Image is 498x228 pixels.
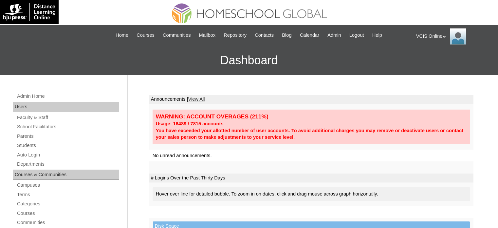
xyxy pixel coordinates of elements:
[156,113,467,120] div: WARNING: ACCOUNT OVERAGES (211%)
[346,31,367,39] a: Logout
[16,151,119,159] a: Auto Login
[156,127,467,141] div: You have exceeded your allotted number of user accounts. To avoid additional charges you may remo...
[3,3,55,21] img: logo-white.png
[16,200,119,208] a: Categories
[149,95,473,104] td: Announcements |
[13,170,119,180] div: Courses & Communities
[199,31,216,39] span: Mailbox
[220,31,250,39] a: Repository
[282,31,291,39] span: Blog
[137,31,155,39] span: Courses
[349,31,364,39] span: Logout
[16,141,119,150] a: Students
[163,31,191,39] span: Communities
[3,46,495,75] h3: Dashboard
[112,31,132,39] a: Home
[116,31,128,39] span: Home
[16,114,119,122] a: Faculty & Staff
[149,174,473,183] td: # Logins Over the Past Thirty Days
[369,31,385,39] a: Help
[16,218,119,227] a: Communities
[156,121,224,126] strong: Usage: 16489 / 7815 accounts
[255,31,274,39] span: Contacts
[149,150,473,162] td: No unread announcements.
[450,28,466,45] img: VCIS Online Admin
[251,31,277,39] a: Contacts
[224,31,247,39] span: Repository
[16,209,119,218] a: Courses
[153,187,470,201] div: Hover over line for detailed bubble. To zoom in on dates, click and drag mouse across graph horiz...
[372,31,382,39] span: Help
[327,31,341,39] span: Admin
[133,31,158,39] a: Courses
[159,31,194,39] a: Communities
[16,132,119,140] a: Parents
[16,160,119,168] a: Departments
[196,31,219,39] a: Mailbox
[16,191,119,199] a: Terms
[188,96,205,102] a: View All
[13,102,119,112] div: Users
[16,181,119,189] a: Campuses
[279,31,295,39] a: Blog
[16,123,119,131] a: School Facilitators
[416,28,491,45] div: VCIS Online
[297,31,323,39] a: Calendar
[16,92,119,100] a: Admin Home
[324,31,344,39] a: Admin
[300,31,319,39] span: Calendar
